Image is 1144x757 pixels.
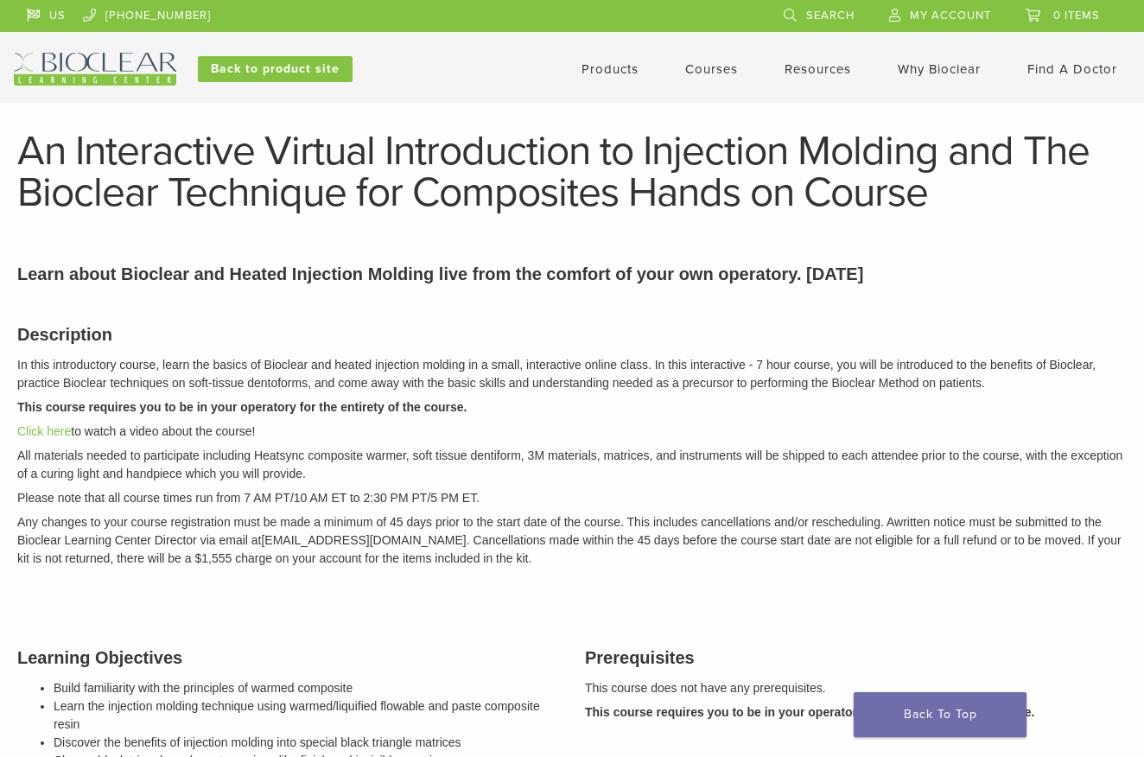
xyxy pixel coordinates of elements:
h3: Prerequisites [585,645,1127,671]
p: All materials needed to participate including Heatsync composite warmer, soft tissue dentiform, 3... [17,447,1127,483]
a: Why Bioclear [898,61,981,77]
p: to watch a video about the course! [17,423,1127,441]
a: Resources [785,61,851,77]
h3: Description [17,321,1127,347]
span: Search [806,9,855,22]
p: This course does not have any prerequisites. [585,679,1127,697]
strong: This course requires you to be in your operatory for the entirety of the course. [17,400,467,414]
p: In this introductory course, learn the basics of Bioclear and heated injection molding in a small... [17,356,1127,392]
img: Bioclear [14,53,176,86]
a: Back to product site [198,56,353,82]
li: Build familiarity with the principles of warmed composite [54,679,559,697]
li: Discover the benefits of injection molding into special black triangle matrices [54,734,559,752]
span: My Account [910,9,991,22]
li: Learn the injection molding technique using warmed/liquified flowable and paste composite resin [54,697,559,734]
a: Back To Top [854,692,1026,737]
a: Products [582,61,639,77]
p: Learn about Bioclear and Heated Injection Molding live from the comfort of your own operatory. [D... [17,261,1127,287]
strong: This course requires you to be in your operatory for the entirety of the course. [585,705,1034,719]
span: Any changes to your course registration must be made a minimum of 45 days prior to the start date... [17,515,894,529]
a: Courses [685,61,738,77]
a: Find A Doctor [1027,61,1117,77]
em: written notice must be submitted to the Bioclear Learning Center Director via email at [EMAIL_ADD... [17,515,1122,565]
span: 0 items [1053,9,1100,22]
a: Click here [17,424,71,438]
p: Please note that all course times run from 7 AM PT/10 AM ET to 2:30 PM PT/5 PM ET. [17,489,1127,507]
h3: Learning Objectives [17,645,559,671]
h1: An Interactive Virtual Introduction to Injection Molding and The Bioclear Technique for Composite... [17,130,1127,213]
